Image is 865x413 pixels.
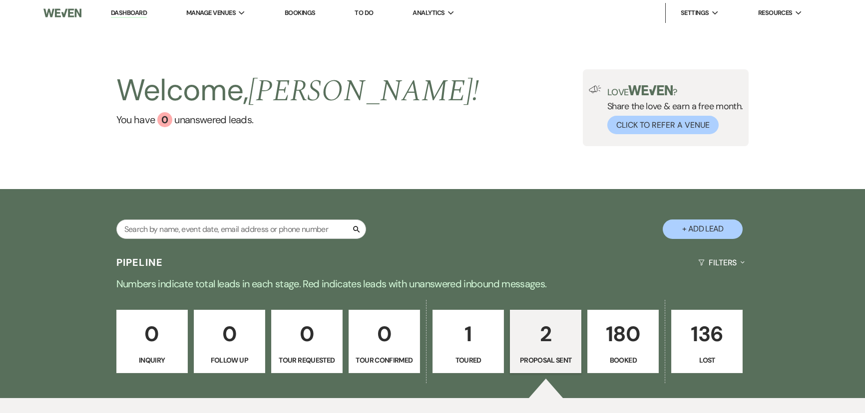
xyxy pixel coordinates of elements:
[516,355,575,366] p: Proposal Sent
[194,310,265,374] a: 0Follow Up
[116,255,163,269] h3: Pipeline
[116,219,366,239] input: Search by name, event date, email address or phone number
[678,355,736,366] p: Lost
[123,355,181,366] p: Inquiry
[200,317,259,351] p: 0
[355,8,373,17] a: To Do
[43,2,81,23] img: Weven Logo
[681,8,709,18] span: Settings
[271,310,343,374] a: 0Tour Requested
[157,112,172,127] div: 0
[589,85,601,93] img: loud-speaker-illustration.svg
[73,276,792,292] p: Numbers indicate total leads in each stage. Red indicates leads with unanswered inbound messages.
[439,355,497,366] p: Toured
[123,317,181,351] p: 0
[248,68,479,114] span: [PERSON_NAME] !
[116,69,479,112] h2: Welcome,
[628,85,673,95] img: weven-logo-green.svg
[278,355,336,366] p: Tour Requested
[111,8,147,18] a: Dashboard
[516,317,575,351] p: 2
[594,317,652,351] p: 180
[186,8,236,18] span: Manage Venues
[587,310,659,374] a: 180Booked
[607,116,719,134] button: Click to Refer a Venue
[116,112,479,127] a: You have 0 unanswered leads.
[678,317,736,351] p: 136
[349,310,420,374] a: 0Tour Confirmed
[601,85,743,134] div: Share the love & earn a free month.
[694,249,749,276] button: Filters
[355,317,414,351] p: 0
[607,85,743,97] p: Love ?
[671,310,743,374] a: 136Lost
[439,317,497,351] p: 1
[594,355,652,366] p: Booked
[663,219,743,239] button: + Add Lead
[432,310,504,374] a: 1Toured
[285,8,316,17] a: Bookings
[116,310,188,374] a: 0Inquiry
[413,8,444,18] span: Analytics
[278,317,336,351] p: 0
[510,310,581,374] a: 2Proposal Sent
[758,8,793,18] span: Resources
[355,355,414,366] p: Tour Confirmed
[200,355,259,366] p: Follow Up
